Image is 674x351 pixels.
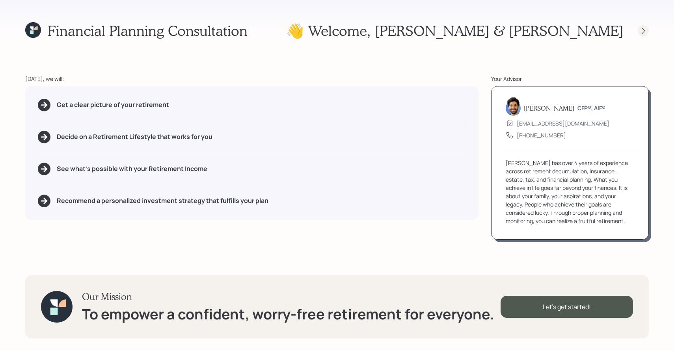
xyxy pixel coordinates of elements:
h3: Our Mission [82,291,494,302]
h6: CFP®, AIF® [577,105,605,112]
h5: [PERSON_NAME] [524,104,574,112]
div: [PHONE_NUMBER] [517,131,566,139]
h1: 👋 Welcome , [PERSON_NAME] & [PERSON_NAME] [286,22,624,39]
h1: Financial Planning Consultation [47,22,248,39]
div: [PERSON_NAME] has over 4 years of experience across retirement decumulation, insurance, estate, t... [506,159,634,225]
div: Your Advisor [491,75,649,83]
img: eric-schwartz-headshot.png [506,97,521,116]
div: [EMAIL_ADDRESS][DOMAIN_NAME] [517,119,609,128]
h5: Recommend a personalized investment strategy that fulfills your plan [57,197,268,205]
h5: Get a clear picture of your retirement [57,101,169,109]
h5: See what's possible with your Retirement Income [57,165,207,173]
h5: Decide on a Retirement Lifestyle that works for you [57,133,212,141]
h1: To empower a confident, worry-free retirement for everyone. [82,306,494,323]
div: [DATE], we will: [25,75,479,83]
div: Let's get started! [501,296,633,318]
